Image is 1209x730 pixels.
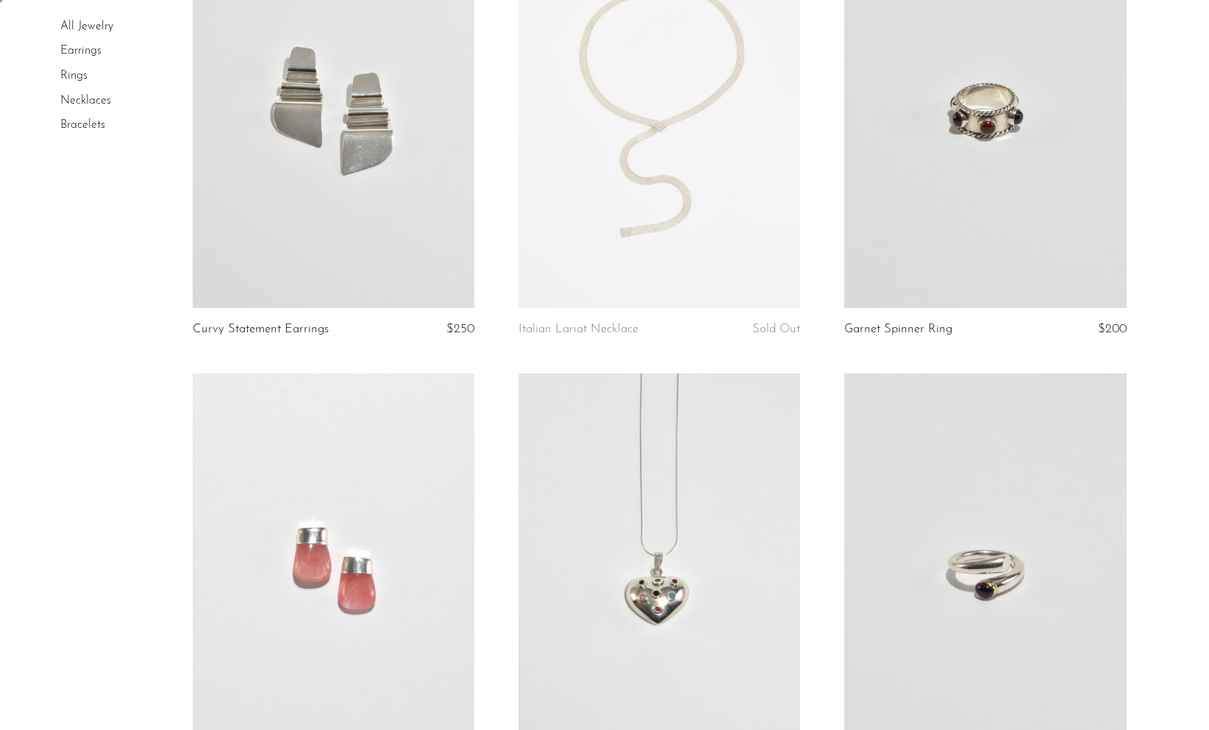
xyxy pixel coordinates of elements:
[60,46,101,57] a: Earrings
[193,323,329,336] a: Curvy Statement Earrings
[752,323,800,335] span: Sold Out
[446,323,474,335] span: $250
[60,119,105,131] a: Bracelets
[844,323,952,336] a: Garnet Spinner Ring
[60,70,88,82] a: Rings
[1098,323,1127,335] span: $200
[60,21,113,32] a: All Jewelry
[60,95,111,107] a: Necklaces
[518,323,638,336] a: Italian Lariat Necklace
